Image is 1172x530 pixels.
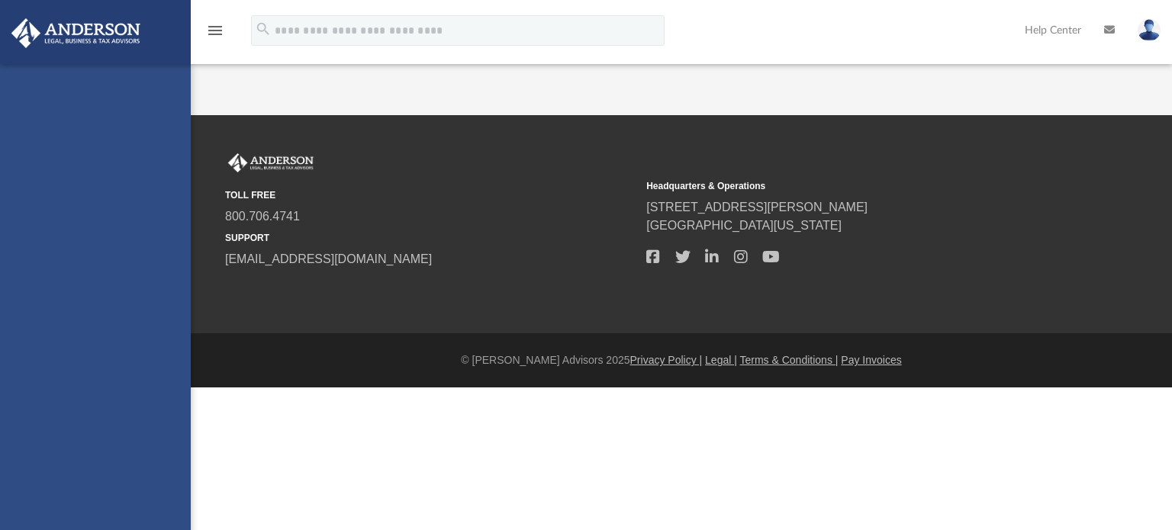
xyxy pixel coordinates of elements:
img: Anderson Advisors Platinum Portal [225,153,317,173]
i: search [255,21,272,37]
img: User Pic [1138,19,1161,41]
a: 800.706.4741 [225,210,300,223]
div: © [PERSON_NAME] Advisors 2025 [191,352,1172,368]
a: Legal | [705,354,737,366]
img: Anderson Advisors Platinum Portal [7,18,145,48]
a: [EMAIL_ADDRESS][DOMAIN_NAME] [225,252,432,265]
a: Terms & Conditions | [740,354,839,366]
small: Headquarters & Operations [646,179,1057,193]
a: Privacy Policy | [630,354,703,366]
a: [GEOGRAPHIC_DATA][US_STATE] [646,219,842,232]
small: TOLL FREE [225,188,636,202]
i: menu [206,21,224,40]
a: Pay Invoices [841,354,901,366]
a: menu [206,29,224,40]
a: [STREET_ADDRESS][PERSON_NAME] [646,201,868,214]
small: SUPPORT [225,231,636,245]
